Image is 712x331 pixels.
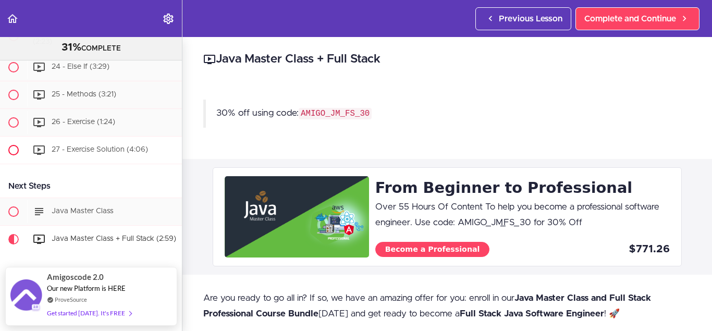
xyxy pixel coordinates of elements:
[162,13,175,25] svg: Settings Menu
[52,91,116,98] span: 25 - Methods (3:21)
[499,13,562,25] span: Previous Lesson
[522,242,670,257] div: $771.26
[575,7,699,30] a: Complete and Continue
[55,295,87,304] a: ProveSource
[584,13,676,25] span: Complete and Continue
[375,242,490,257] a: Become a Professional
[475,7,571,30] a: Previous Lesson
[62,42,81,53] span: 31%
[460,309,604,318] strong: Full Stack Java Software Engineer
[47,284,126,292] span: Our new Platform is HERE
[375,177,670,199] h1: From Beginner to Professional
[52,118,115,126] span: 26 - Exercise (1:24)
[203,293,651,318] strong: Java Master Class and Full Stack Professional Course Bundle
[10,279,42,313] img: provesource social proof notification image
[52,235,176,242] span: Java Master Class + Full Stack (2:59)
[375,199,670,230] p: Over 55 Hours Of Content To help you become a professional software engineer. Use code: AMIGO_JM_...
[299,108,372,119] code: AMIGO_JM_FS_30
[52,63,109,70] span: 24 - Else If (3:29)
[203,100,691,128] blockquote: 30% off using code:
[52,207,114,215] span: Java Master Class
[47,307,131,319] div: Get started [DATE]. It's FREE
[13,41,169,55] div: COMPLETE
[6,13,19,25] svg: Back to course curriculum
[47,271,104,283] span: Amigoscode 2.0
[52,146,148,153] span: 27 - Exercise Solution (4:06)
[203,51,691,68] h2: Java Master Class + Full Stack
[225,176,369,258] img: Product
[203,290,691,322] p: Are you ready to go all in? If so, we have an amazing offer for you: enroll in our [DATE] and get...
